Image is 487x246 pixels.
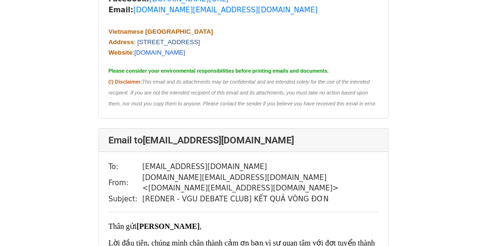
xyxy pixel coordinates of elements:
[108,38,134,46] b: Address
[137,38,200,46] span: [STREET_ADDRESS]
[141,79,142,85] span: :
[439,200,487,246] iframe: Chat Widget
[108,68,329,74] span: Please consider your environmental responsibilities before printing emails and documents.
[108,161,142,172] td: To:
[108,222,379,231] p: Thân gửi ,
[142,161,379,172] td: [EMAIL_ADDRESS][DOMAIN_NAME]
[136,222,199,230] b: [PERSON_NAME]
[108,194,142,205] td: Subject:
[134,38,136,46] font: :
[108,79,377,106] span: This email and its attachments may be confidential and are intended solely for the use of the int...
[133,49,135,56] span: :
[108,172,142,194] td: From:
[133,6,318,14] a: [DOMAIN_NAME][EMAIL_ADDRESS][DOMAIN_NAME]
[108,49,133,56] b: Website
[108,6,133,14] b: Email:
[142,172,379,194] td: [DOMAIN_NAME][EMAIL_ADDRESS][DOMAIN_NAME] < [DOMAIN_NAME][EMAIL_ADDRESS][DOMAIN_NAME] >
[108,79,141,85] span: (!) Disclaimer
[142,194,379,205] td: [REDNER - VGU DEBATE CLUB] KẾT QUẢ VÒNG ĐƠN
[108,28,213,35] b: Vietnamese [GEOGRAPHIC_DATA]
[135,49,185,56] a: [DOMAIN_NAME]
[108,134,379,146] h4: Email to [EMAIL_ADDRESS][DOMAIN_NAME]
